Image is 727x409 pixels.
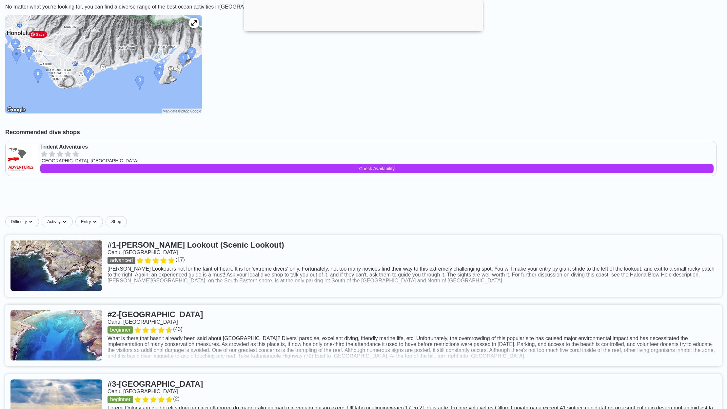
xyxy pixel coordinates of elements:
img: dropdown caret [28,219,33,224]
span: Difficulty [11,219,27,224]
button: Difficultydropdown caret [5,216,42,227]
img: Honolulu dive site map [5,15,202,113]
iframe: Advertisement [205,181,522,211]
span: Save [29,31,47,38]
span: Entry [81,219,91,224]
a: Trident Adventures [40,144,714,150]
a: Check Availability [40,164,714,173]
button: Activitydropdown caret [42,216,75,227]
img: dropdown caret [62,219,67,224]
img: dropdown caret [92,219,97,224]
a: Shop [106,216,127,227]
h2: Recommended dive shops [5,125,722,136]
span: Activity [47,219,61,224]
button: Entrydropdown caret [75,216,106,227]
img: Trident Adventures [8,144,38,173]
div: [GEOGRAPHIC_DATA], [GEOGRAPHIC_DATA] [40,157,714,164]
